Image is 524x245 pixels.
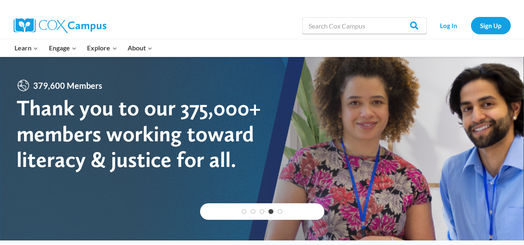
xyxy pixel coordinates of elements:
[268,209,273,214] a: 4
[302,17,427,34] input: Search Cox Campus
[49,43,77,53] span: Engage
[10,39,158,57] nav: Primary Navigation
[471,17,511,34] a: Sign Up
[431,17,511,34] nav: Secondary Navigation
[14,43,38,53] span: Learn
[30,79,106,92] span: 379,600 Members
[260,209,265,214] a: 3
[17,95,262,172] div: Thank you to our 375,000+ members working toward literacy & justice for all.
[251,209,256,214] a: 2
[278,209,283,214] a: 5
[14,18,106,33] img: Cox Campus
[128,43,152,53] span: About
[241,209,246,214] a: 1
[87,43,117,53] span: Explore
[431,17,467,34] a: Log In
